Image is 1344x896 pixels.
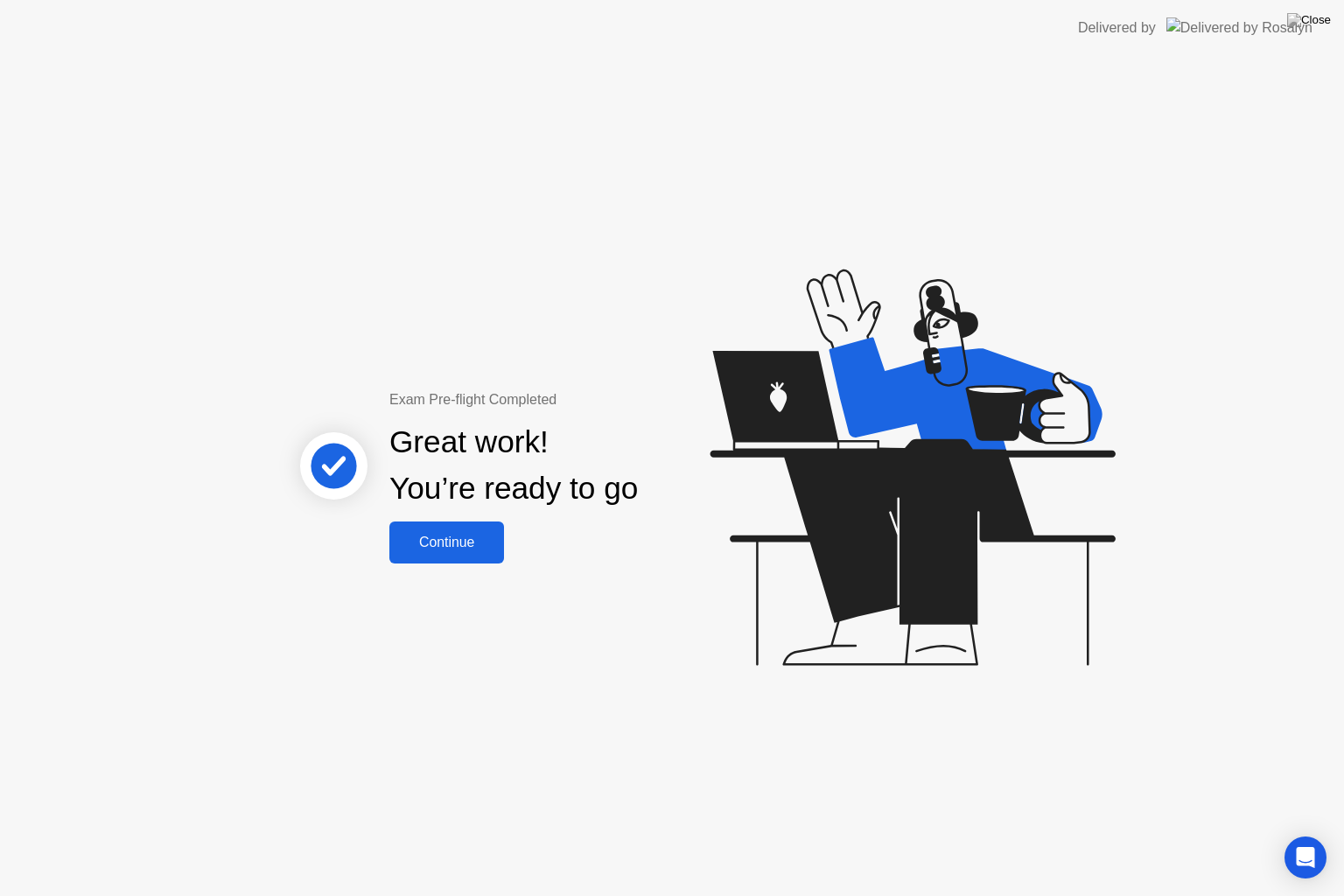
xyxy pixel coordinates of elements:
[389,419,638,512] div: Great work! You’re ready to go
[1078,17,1156,38] div: Delivered by
[389,521,504,563] button: Continue
[1287,13,1331,27] img: Close
[1166,17,1312,38] img: Delivered by Rosalyn
[389,389,751,410] div: Exam Pre-flight Completed
[395,535,499,550] div: Continue
[1284,836,1326,878] div: Open Intercom Messenger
